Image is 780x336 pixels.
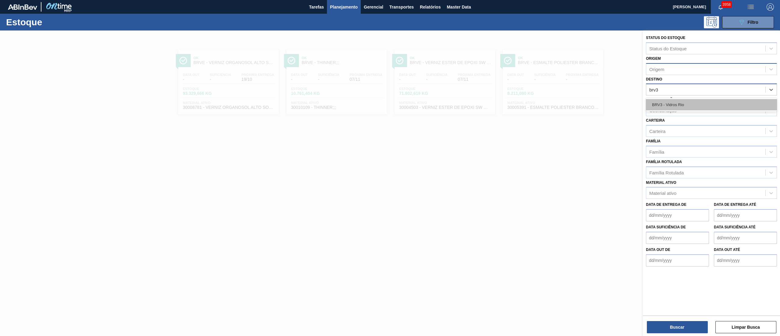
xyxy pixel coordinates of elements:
label: Data de Entrega até [714,202,756,207]
input: dd/mm/yyyy [646,232,709,244]
input: dd/mm/yyyy [714,254,777,266]
span: Master Data [447,3,471,11]
div: Carteira [649,128,665,134]
label: Destino [646,77,662,81]
label: Status do Estoque [646,36,685,40]
label: Origem [646,56,661,61]
div: Pogramando: nenhum usuário selecionado [704,16,719,28]
div: Status do Estoque [649,46,687,51]
label: Material ativo [646,181,676,185]
input: dd/mm/yyyy [714,232,777,244]
label: Família [646,139,661,143]
span: Planejamento [330,3,358,11]
label: Data suficiência até [714,225,756,229]
img: TNhmsLtSVTkK8tSr43FrP2fwEKptu5GPRR3wAAAABJRU5ErkJggg== [8,4,37,10]
button: Notificações [711,3,730,11]
img: userActions [747,3,754,11]
label: Coordenação [646,98,675,102]
span: 3958 [721,1,732,8]
input: dd/mm/yyyy [714,209,777,221]
div: Material ativo [649,191,676,196]
div: Família [649,149,664,154]
span: Transportes [389,3,414,11]
span: Gerencial [364,3,383,11]
label: Data suficiência de [646,225,686,229]
button: Filtro [722,16,774,28]
div: Família Rotulada [649,170,684,175]
span: Filtro [748,20,758,25]
label: Família Rotulada [646,160,682,164]
div: Origem [649,66,664,72]
h1: Estoque [6,19,101,26]
span: Relatórios [420,3,441,11]
label: Data out até [714,248,740,252]
input: dd/mm/yyyy [646,209,709,221]
div: BRV3 - Vidros Rio [646,99,777,110]
label: Carteira [646,118,665,123]
img: Logout [767,3,774,11]
label: Data de Entrega de [646,202,686,207]
input: dd/mm/yyyy [646,254,709,266]
span: Tarefas [309,3,324,11]
label: Data out de [646,248,670,252]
